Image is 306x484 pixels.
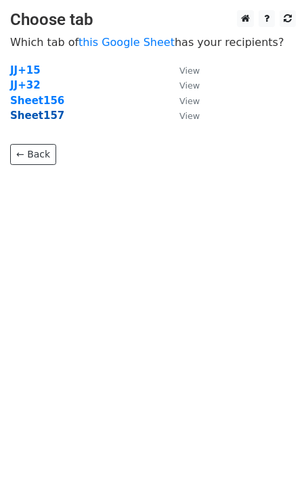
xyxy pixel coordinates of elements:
a: JJ+32 [10,79,41,91]
a: View [166,79,200,91]
a: View [166,95,200,107]
a: View [166,110,200,122]
small: View [179,66,200,76]
a: Sheet156 [10,95,64,107]
iframe: Chat Widget [238,419,306,484]
small: View [179,111,200,121]
a: View [166,64,200,76]
h3: Choose tab [10,10,296,30]
a: Sheet157 [10,110,64,122]
a: this Google Sheet [79,36,175,49]
small: View [179,96,200,106]
a: JJ+15 [10,64,41,76]
a: ← Back [10,144,56,165]
small: View [179,80,200,91]
p: Which tab of has your recipients? [10,35,296,49]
